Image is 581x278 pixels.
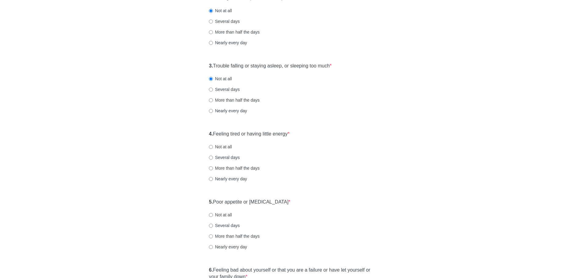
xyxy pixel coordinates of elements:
label: Nearly every day [209,40,247,46]
input: Not at all [209,77,213,81]
input: More than half the days [209,98,213,102]
input: Several days [209,20,213,23]
label: Poor appetite or [MEDICAL_DATA] [209,199,290,206]
label: Nearly every day [209,176,247,182]
label: Several days [209,222,240,229]
input: Not at all [209,145,213,149]
input: Not at all [209,213,213,217]
label: Nearly every day [209,108,247,114]
label: More than half the days [209,29,260,35]
strong: 6. [209,267,213,273]
label: Not at all [209,144,232,150]
label: More than half the days [209,165,260,171]
label: Not at all [209,8,232,14]
input: Several days [209,156,213,160]
input: More than half the days [209,234,213,238]
input: Nearly every day [209,109,213,113]
label: Several days [209,154,240,161]
strong: 4. [209,131,213,136]
strong: 3. [209,63,213,68]
label: Not at all [209,76,232,82]
input: Not at all [209,9,213,13]
input: Several days [209,88,213,92]
label: More than half the days [209,233,260,239]
input: Several days [209,224,213,228]
input: More than half the days [209,30,213,34]
label: Several days [209,18,240,24]
label: Trouble falling or staying asleep, or sleeping too much [209,63,332,70]
label: Several days [209,86,240,92]
strong: 5. [209,199,213,204]
input: Nearly every day [209,41,213,45]
input: More than half the days [209,166,213,170]
label: Feeling tired or having little energy [209,131,289,138]
input: Nearly every day [209,177,213,181]
label: Not at all [209,212,232,218]
input: Nearly every day [209,245,213,249]
label: Nearly every day [209,244,247,250]
label: More than half the days [209,97,260,103]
